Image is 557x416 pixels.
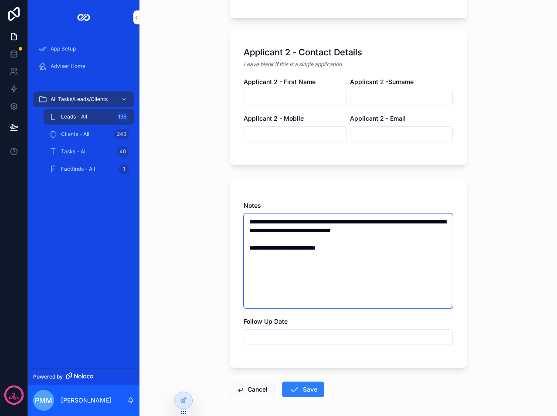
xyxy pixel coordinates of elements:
span: Leads - All [61,113,87,120]
a: Factfinds - All1 [44,161,134,177]
button: Cancel [230,382,275,397]
span: Applicant 2 - First Name [244,78,316,85]
span: Notes [244,202,261,209]
p: days [9,394,19,401]
p: [PERSON_NAME] [61,396,111,405]
div: 243 [114,129,129,139]
div: 1 [119,164,129,174]
span: Powered by [33,373,63,380]
p: 2 [12,391,16,399]
span: Applicant 2 -Surname [350,78,414,85]
div: 40 [117,146,129,157]
span: Clients - All [61,131,89,138]
a: Tasks - All40 [44,144,134,159]
span: Applicant 2 - Mobile [244,115,304,122]
span: PMM [35,395,52,406]
h1: Applicant 2 - Contact Details [244,46,362,58]
div: scrollable content [28,35,139,188]
a: Powered by [28,369,139,385]
div: 195 [115,112,129,122]
a: All Tasks/Leads/Clients [33,91,134,107]
a: Adviser Home [33,58,134,74]
em: Leave blank if this is a single application. [244,61,343,68]
button: Save [282,382,324,397]
span: Factfinds - All [61,166,95,172]
a: Leads - All195 [44,109,134,125]
span: Applicant 2 - Email [350,115,406,122]
img: App logo [77,10,91,24]
a: Clients - All243 [44,126,134,142]
span: Adviser Home [51,63,85,70]
a: App Setup [33,41,134,57]
span: Follow Up Date [244,318,288,325]
span: App Setup [51,45,76,52]
span: Tasks - All [61,148,87,155]
span: All Tasks/Leads/Clients [51,96,108,103]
